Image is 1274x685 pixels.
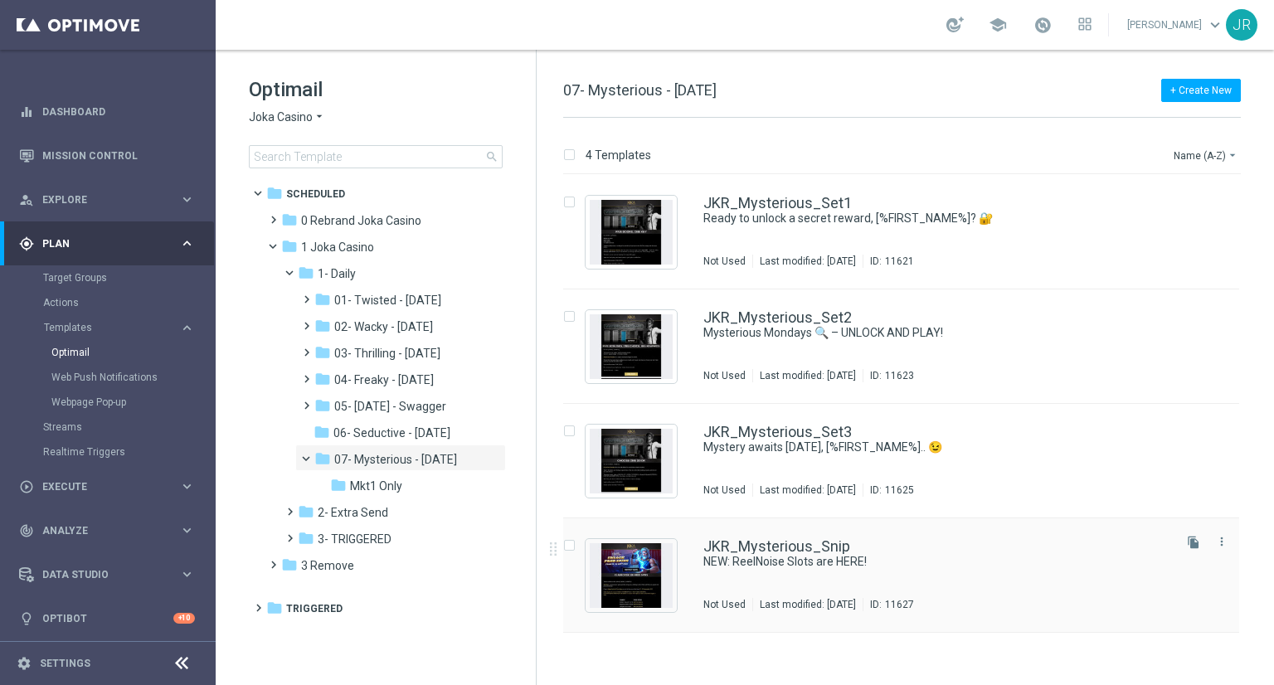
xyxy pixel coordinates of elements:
a: NEW: ReelNoise Slots are HERE! [703,554,1131,570]
a: [PERSON_NAME]keyboard_arrow_down [1126,12,1226,37]
a: Realtime Triggers [43,445,173,459]
button: person_search Explore keyboard_arrow_right [18,193,196,206]
i: folder [314,291,331,308]
i: folder [298,265,314,281]
button: track_changes Analyze keyboard_arrow_right [18,524,196,537]
span: school [989,16,1007,34]
i: folder [314,318,331,334]
img: 11625.jpeg [590,429,673,493]
span: 3 Remove [301,558,354,573]
i: folder [314,344,331,361]
span: 06- Seductive - Sunday [333,425,450,440]
img: 11623.jpeg [590,314,673,379]
span: 04- Freaky - Friday [334,372,434,387]
span: 2- Extra Send [318,505,388,520]
i: folder [266,600,283,616]
a: Ready to unlock a secret reward, [%FIRST_NAME%]? 🔐 [703,211,1131,226]
button: equalizer Dashboard [18,105,196,119]
i: folder [314,397,331,414]
i: folder [281,238,298,255]
div: Webpage Pop-up [51,390,214,415]
div: JR [1226,9,1257,41]
i: folder [314,371,331,387]
div: Streams [43,415,214,440]
span: Plan [42,239,179,249]
button: + Create New [1161,79,1241,102]
div: Optimail [51,340,214,365]
img: 11627.jpeg [590,543,673,608]
span: 02- Wacky - Wednesday [334,319,433,334]
div: ID: [863,598,914,611]
div: Data Studio [19,567,179,582]
span: 07- Mysterious - [DATE] [563,81,717,99]
i: arrow_drop_down [313,109,326,125]
button: Mission Control [18,149,196,163]
span: Triggered [286,601,343,616]
div: Ready to unlock a secret reward, [%FIRST_NAME%]? 🔐 [703,211,1169,226]
div: Last modified: [DATE] [753,598,863,611]
div: Press SPACE to select this row. [547,518,1271,633]
div: Data Studio keyboard_arrow_right [18,568,196,581]
a: JKR_Mysterious_Set2 [703,310,852,325]
a: Webpage Pop-up [51,396,173,409]
i: folder [314,424,330,440]
div: Actions [43,290,214,315]
button: play_circle_outline Execute keyboard_arrow_right [18,480,196,493]
button: Templates keyboard_arrow_right [43,321,196,334]
span: Explore [42,195,179,205]
a: Settings [40,658,90,668]
i: keyboard_arrow_right [179,320,195,336]
i: person_search [19,192,34,207]
div: Last modified: [DATE] [753,255,863,268]
div: +10 [173,613,195,624]
i: more_vert [1215,535,1228,548]
div: Press SPACE to select this row. [547,404,1271,518]
i: folder [314,450,331,467]
i: folder [281,211,298,228]
div: Last modified: [DATE] [753,369,863,382]
button: more_vert [1213,532,1230,551]
div: Explore [19,192,179,207]
div: Analyze [19,523,179,538]
div: ID: [863,483,914,497]
span: 1- Daily [318,266,356,281]
span: Execute [42,482,179,492]
a: Actions [43,296,173,309]
button: gps_fixed Plan keyboard_arrow_right [18,237,196,250]
div: Not Used [703,369,746,382]
span: 3- TRIGGERED [318,532,391,547]
button: file_copy [1183,532,1204,553]
span: 01- Twisted - Tuesday [334,293,441,308]
a: Mystery awaits [DATE], [%FIRST_NAME%].. 😉 [703,440,1131,455]
a: Optimail [51,346,173,359]
p: 4 Templates [586,148,651,163]
span: 0 Rebrand Joka Casino [301,213,421,228]
span: search [485,150,498,163]
div: Press SPACE to select this row. [547,175,1271,289]
div: 11621 [885,255,914,268]
span: 07- Mysterious - Monday [334,452,457,467]
span: Mkt1 Only [350,479,402,493]
span: Data Studio [42,570,179,580]
div: 11623 [885,369,914,382]
span: Joka Casino [249,109,313,125]
a: Target Groups [43,271,173,284]
i: keyboard_arrow_right [179,479,195,494]
div: Mission Control [19,134,195,177]
div: Realtime Triggers [43,440,214,464]
span: keyboard_arrow_down [1206,16,1224,34]
img: 11621.jpeg [590,200,673,265]
i: gps_fixed [19,236,34,251]
span: Analyze [42,526,179,536]
a: Dashboard [42,90,195,134]
div: Templates [44,323,179,333]
i: folder [330,477,347,493]
i: play_circle_outline [19,479,34,494]
input: Search Template [249,145,503,168]
div: lightbulb Optibot +10 [18,612,196,625]
i: file_copy [1187,536,1200,549]
div: Plan [19,236,179,251]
